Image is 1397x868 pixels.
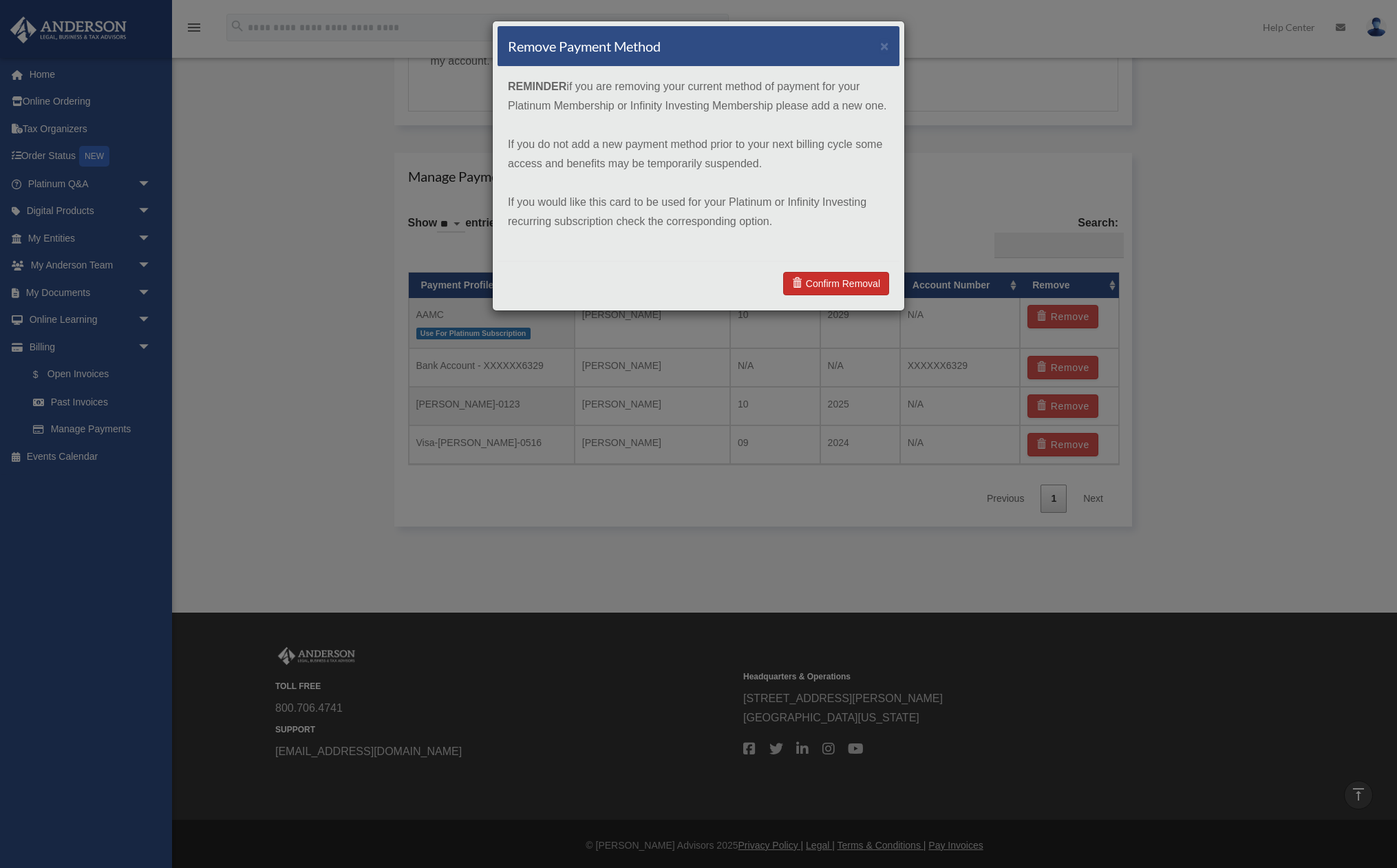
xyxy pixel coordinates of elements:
[508,135,889,173] p: If you do not add a new payment method prior to your next billing cycle some access and benefits ...
[508,193,889,231] p: If you would like this card to be used for your Platinum or Infinity Investing recurring subscrip...
[508,36,661,56] h4: Remove Payment Method
[783,272,889,295] a: Confirm Removal
[880,39,889,53] button: ×
[498,67,899,261] div: if you are removing your current method of payment for your Platinum Membership or Infinity Inves...
[508,81,566,92] strong: REMINDER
